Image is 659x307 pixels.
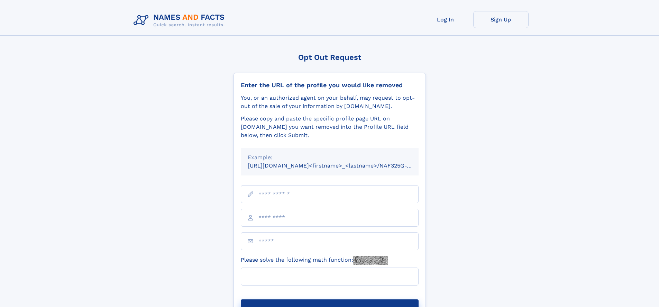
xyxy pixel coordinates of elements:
[241,81,419,89] div: Enter the URL of the profile you would like removed
[473,11,529,28] a: Sign Up
[418,11,473,28] a: Log In
[241,256,388,265] label: Please solve the following math function:
[241,115,419,139] div: Please copy and paste the specific profile page URL on [DOMAIN_NAME] you want removed into the Pr...
[234,53,426,62] div: Opt Out Request
[248,153,412,162] div: Example:
[248,162,432,169] small: [URL][DOMAIN_NAME]<firstname>_<lastname>/NAF325G-xxxxxxxx
[241,94,419,110] div: You, or an authorized agent on your behalf, may request to opt-out of the sale of your informatio...
[131,11,230,30] img: Logo Names and Facts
